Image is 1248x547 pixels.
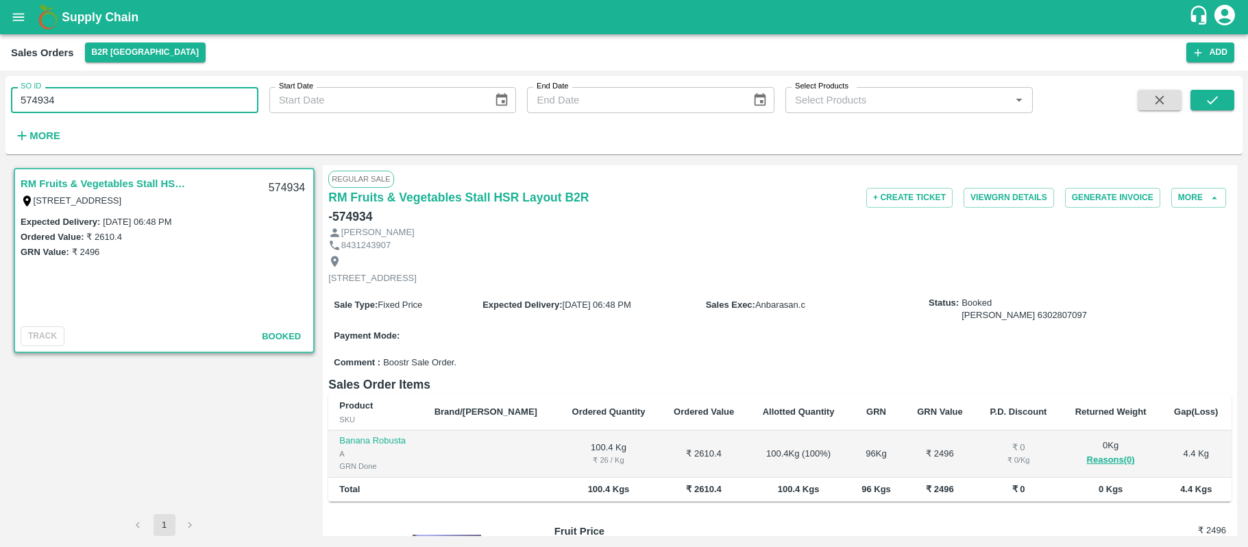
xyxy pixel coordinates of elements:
[34,195,122,206] label: [STREET_ADDRESS]
[790,91,1006,109] input: Select Products
[435,406,537,417] b: Brand/[PERSON_NAME]
[334,330,400,341] label: Payment Mode :
[568,454,648,466] div: ₹ 26 / Kg
[260,172,313,204] div: 574934
[62,8,1188,27] a: Supply Chain
[3,1,34,33] button: open drawer
[482,300,562,310] label: Expected Delivery :
[339,413,412,426] div: SKU
[964,188,1054,208] button: ViewGRN Details
[686,484,721,494] b: ₹ 2610.4
[339,448,412,460] div: A
[62,10,138,24] b: Supply Chain
[1065,188,1160,208] button: Generate Invoice
[328,171,393,187] span: Regular Sale
[269,87,483,113] input: Start Date
[795,81,848,92] label: Select Products
[588,484,630,494] b: 100.4 Kgs
[1174,406,1218,417] b: Gap(Loss)
[1012,484,1025,494] b: ₹ 0
[378,300,422,310] span: Fixed Price
[21,247,69,257] label: GRN Value:
[334,356,380,369] label: Comment :
[21,175,192,193] a: RM Fruits & Vegetables Stall HSR Layout B2R
[72,247,100,257] label: ₹ 2496
[990,406,1047,417] b: P.D. Discount
[328,375,1232,394] h6: Sales Order Items
[341,239,391,252] p: 8431243907
[755,300,805,310] span: Anbarasan.c
[1171,188,1226,208] button: More
[527,87,741,113] input: End Date
[339,484,360,494] b: Total
[262,331,301,341] span: Booked
[660,430,748,478] td: ₹ 2610.4
[279,81,313,92] label: Start Date
[85,42,206,62] button: Select DC
[987,454,1049,466] div: ₹ 0 / Kg
[103,217,171,227] label: [DATE] 06:48 PM
[1188,5,1212,29] div: customer-support
[334,300,378,310] label: Sale Type :
[861,484,891,494] b: 96 Kgs
[1072,452,1150,468] button: Reasons(0)
[21,81,41,92] label: SO ID
[383,356,456,369] span: Boostr Sale Order.
[11,87,258,113] input: Enter SO ID
[489,87,515,113] button: Choose date
[341,226,415,239] p: [PERSON_NAME]
[962,309,1087,322] div: [PERSON_NAME] 6302807097
[706,300,755,310] label: Sales Exec :
[11,124,64,147] button: More
[554,524,722,539] p: Fruit Price
[572,406,646,417] b: Ordered Quantity
[759,448,838,461] div: 100.4 Kg ( 100 %)
[866,188,953,208] button: + Create Ticket
[987,441,1049,454] div: ₹ 0
[917,406,962,417] b: GRN Value
[1072,439,1150,467] div: 0 Kg
[11,44,74,62] div: Sales Orders
[563,300,631,310] span: [DATE] 06:48 PM
[125,514,204,536] nav: pagination navigation
[1114,524,1226,537] h6: ₹ 2496
[859,448,892,461] div: 96 Kg
[557,430,659,478] td: 100.4 Kg
[339,460,412,472] div: GRN Done
[21,232,84,242] label: Ordered Value:
[1212,3,1237,32] div: account of current user
[674,406,734,417] b: Ordered Value
[929,297,959,310] label: Status:
[747,87,773,113] button: Choose date
[339,435,412,448] p: Banana Robusta
[1010,91,1028,109] button: Open
[1075,406,1147,417] b: Returned Weight
[154,514,175,536] button: page 1
[34,3,62,31] img: logo
[29,130,60,141] strong: More
[537,81,568,92] label: End Date
[339,400,373,411] b: Product
[904,430,977,478] td: ₹ 2496
[962,297,1087,322] span: Booked
[866,406,886,417] b: GRN
[328,207,372,226] h6: - 574934
[926,484,954,494] b: ₹ 2496
[1180,484,1212,494] b: 4.4 Kgs
[328,272,417,285] p: [STREET_ADDRESS]
[778,484,820,494] b: 100.4 Kgs
[1099,484,1123,494] b: 0 Kgs
[21,217,100,227] label: Expected Delivery :
[328,188,589,207] a: RM Fruits & Vegetables Stall HSR Layout B2R
[1186,42,1234,62] button: Add
[86,232,121,242] label: ₹ 2610.4
[763,406,835,417] b: Allotted Quantity
[1161,430,1232,478] td: 4.4 Kg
